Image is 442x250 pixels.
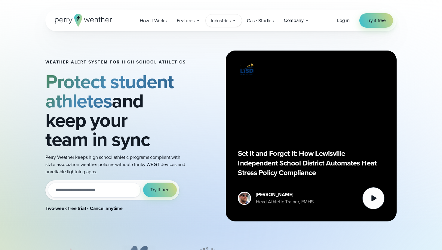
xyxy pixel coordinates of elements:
span: Industries [211,17,231,24]
span: Company [284,17,304,24]
h2: and keep your team in sync [45,72,186,149]
span: Try it free [150,186,170,193]
img: Lewisville ISD logo [238,63,256,76]
div: [PERSON_NAME] [256,191,314,198]
a: Case Studies [242,14,279,27]
span: Case Studies [247,17,274,24]
span: Features [177,17,195,24]
strong: Two-week free trial • Cancel anytime [45,205,123,212]
span: How it Works [140,17,167,24]
div: Head Athletic Trainer, FMHS [256,198,314,205]
h1: Weather Alert System for High School Athletics [45,60,186,65]
p: Perry Weather keeps high school athletic programs compliant with state association weather polici... [45,154,186,175]
strong: Protect student athletes [45,67,174,115]
img: cody-henschke-headshot [239,193,250,204]
a: Log in [337,17,350,24]
button: Try it free [143,183,177,197]
a: How it Works [135,14,172,27]
a: Try it free [359,13,393,28]
span: Try it free [367,17,386,24]
p: Set It and Forget It: How Lewisville Independent School District Automates Heat Stress Policy Com... [238,149,385,177]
